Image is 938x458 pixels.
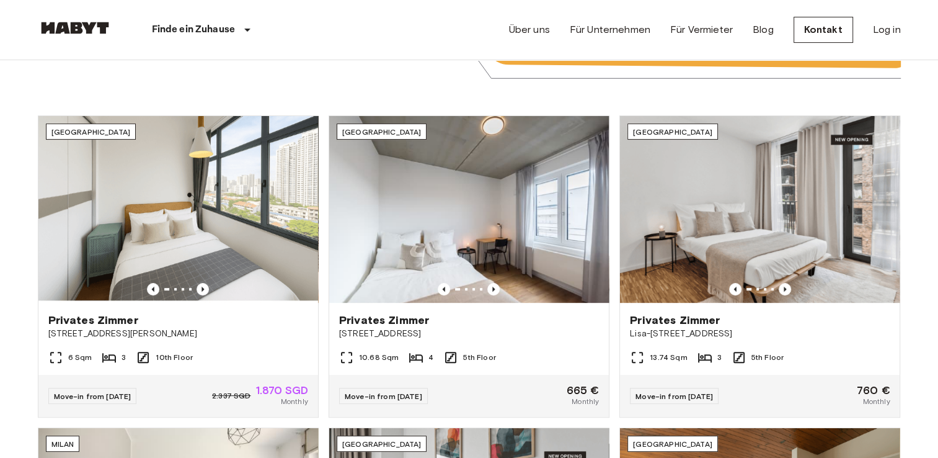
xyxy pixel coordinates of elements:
button: Previous image [197,283,209,295]
span: Privates Zimmer [48,313,138,328]
span: [GEOGRAPHIC_DATA] [633,127,712,137]
span: Monthly [572,396,599,407]
span: 1.870 SGD [255,385,308,396]
span: 665 € [566,385,599,396]
span: 5th Floor [463,352,495,363]
button: Previous image [729,283,741,295]
a: Für Vermieter [670,22,733,37]
img: Marketing picture of unit DE-01-489-505-002 [620,116,900,303]
a: Marketing picture of unit SG-01-116-001-02Previous imagePrevious image[GEOGRAPHIC_DATA]Privates Z... [38,115,319,418]
span: Move-in from [DATE] [54,392,131,401]
a: Für Unternehmen [570,22,650,37]
span: Monthly [862,396,890,407]
span: Move-in from [DATE] [635,392,713,401]
span: [STREET_ADDRESS][PERSON_NAME] [48,328,308,340]
img: Marketing picture of unit SG-01-116-001-02 [38,116,318,303]
span: 6 Sqm [68,352,92,363]
span: Milan [51,439,74,449]
span: 3 [717,352,722,363]
span: 13.74 Sqm [650,352,687,363]
span: Privates Zimmer [339,313,429,328]
span: 3 [122,352,126,363]
button: Previous image [438,283,450,295]
p: Finde ein Zuhause [152,22,236,37]
span: 760 € [857,385,890,396]
a: Blog [753,22,774,37]
span: [GEOGRAPHIC_DATA] [342,439,422,449]
span: 10.68 Sqm [359,352,399,363]
span: Lisa-[STREET_ADDRESS] [630,328,890,340]
span: [GEOGRAPHIC_DATA] [51,127,131,137]
span: Move-in from [DATE] [345,392,422,401]
a: Über uns [509,22,550,37]
a: Log in [873,22,901,37]
span: 4 [428,352,433,363]
span: [STREET_ADDRESS] [339,328,599,340]
img: Habyt [38,22,112,34]
a: Kontakt [794,17,853,43]
span: 10th Floor [156,352,193,363]
span: [GEOGRAPHIC_DATA] [342,127,422,137]
a: Marketing picture of unit DE-04-037-026-03QPrevious imagePrevious image[GEOGRAPHIC_DATA]Privates ... [329,115,609,418]
span: 5th Floor [751,352,784,363]
span: [GEOGRAPHIC_DATA] [633,439,712,449]
img: Marketing picture of unit DE-04-037-026-03Q [329,116,609,303]
a: Marketing picture of unit DE-01-489-505-002Previous imagePrevious image[GEOGRAPHIC_DATA]Privates ... [619,115,900,418]
button: Previous image [779,283,791,295]
span: Monthly [281,396,308,407]
button: Previous image [487,283,500,295]
button: Previous image [147,283,159,295]
span: 2.337 SGD [212,390,250,402]
span: Privates Zimmer [630,313,720,328]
